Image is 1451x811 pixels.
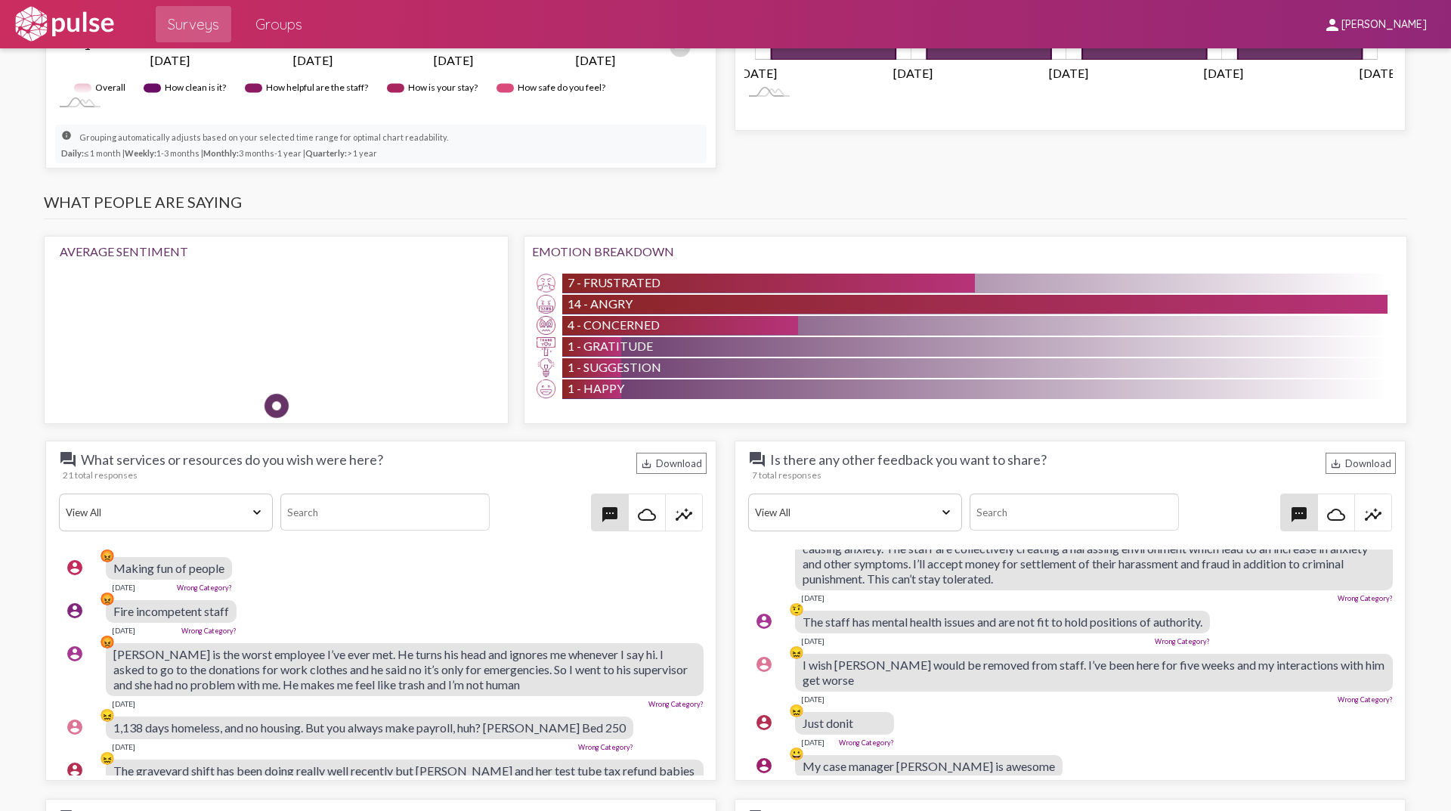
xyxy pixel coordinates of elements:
mat-icon: cloud_queue [638,506,656,524]
div: 7 total responses [752,469,1396,481]
mat-icon: info [61,130,79,148]
span: 4 - Concerned [568,317,660,332]
div: Download [1326,453,1396,474]
div: 😡 [100,634,115,649]
h3: What people are saying [44,193,1407,219]
g: How is your stay? [387,76,481,100]
div: 😖 [789,645,804,660]
a: Wrong Category? [1338,695,1393,704]
mat-icon: question_answer [59,450,77,469]
strong: Weekly: [125,148,156,158]
img: Happy [373,274,418,319]
mat-icon: cloud_queue [1327,506,1345,524]
tspan: [DATE] [893,65,932,79]
mat-icon: account_circle [66,602,84,620]
a: Wrong Category? [578,743,633,751]
img: Angry [537,295,555,314]
span: 1,138 days homeless, and no housing. But you always make payroll, huh? [PERSON_NAME] Bed 250 [113,720,626,735]
g: How helpful are the staff? [245,76,372,100]
span: What services or resources do you wish were here? [59,450,383,469]
mat-icon: person [1323,16,1341,34]
div: 😡 [100,591,115,606]
tspan: [DATE] [575,52,614,67]
strong: Monthly: [203,148,239,158]
a: Wrong Category? [181,627,237,635]
mat-icon: insights [675,506,693,524]
img: Happy [537,379,555,398]
div: [DATE] [112,626,135,635]
div: 21 total responses [63,469,707,481]
small: Grouping automatically adjusts based on your selected time range for optimal chart readability. ≤... [61,129,448,159]
div: Average Sentiment [60,244,493,258]
mat-icon: account_circle [755,655,773,673]
strong: Daily: [61,148,84,158]
a: Groups [243,6,314,42]
mat-icon: Download [641,458,652,469]
tspan: 1 [84,38,91,52]
div: 😡 [100,548,115,563]
g: Legend [74,76,688,100]
tspan: [DATE] [738,65,777,79]
span: 14 - Angry [568,296,633,311]
a: Wrong Category? [1338,594,1393,602]
span: The staff has mental health issues and are not fit to hold positions of authority. [803,614,1202,629]
tspan: [DATE] [150,52,190,67]
span: [PERSON_NAME] is the worst employee I’ve ever met. He turns his head and ignores me whenever I sa... [113,647,688,692]
div: Download [636,453,707,474]
g: How safe do you feel? [497,76,608,100]
mat-icon: question_answer [748,450,766,469]
a: Wrong Category? [839,738,894,747]
div: [DATE] [801,738,825,747]
tspan: [DATE] [1048,65,1087,79]
a: Wrong Category? [648,700,704,708]
mat-icon: insights [1364,506,1382,524]
div: 😖 [100,751,115,766]
span: Surveys [168,11,219,38]
div: Emotion Breakdown [532,244,1399,258]
button: [PERSON_NAME] [1311,10,1439,38]
img: white-logo.svg [12,5,116,43]
span: [PERSON_NAME] [1341,18,1427,32]
span: My case manager [PERSON_NAME] is awesome [803,759,1055,773]
div: 😖 [789,703,804,718]
tspan: [DATE] [1204,65,1243,79]
div: [DATE] [112,583,135,592]
a: Wrong Category? [1155,637,1210,645]
div: [DATE] [112,742,135,751]
div: 🤨 [789,602,804,617]
a: Surveys [156,6,231,42]
span: The graveyard shift has been doing really well recently but [PERSON_NAME] and her test tube tax r... [113,763,695,808]
span: Just donit [803,716,853,730]
span: Groups [255,11,302,38]
mat-icon: textsms [601,506,619,524]
g: How clean is it? [144,76,230,100]
mat-icon: account_circle [66,559,84,577]
input: Search [280,494,489,531]
span: 1 - Happy [568,381,624,395]
g: Overall [74,76,128,100]
mat-icon: account_circle [755,757,773,775]
span: Making fun of people [113,561,224,575]
mat-icon: Download [1330,458,1341,469]
img: Gratitude [537,337,555,356]
mat-icon: account_circle [755,612,773,630]
div: [DATE] [801,636,825,645]
img: Suggestion [537,358,555,377]
mat-icon: account_circle [66,718,84,736]
mat-icon: account_circle [66,761,84,779]
strong: Quarterly: [305,148,347,158]
tspan: [DATE] [1360,65,1399,79]
span: Fire incompetent staff [113,604,229,618]
mat-icon: account_circle [755,713,773,732]
div: [DATE] [801,593,825,602]
a: Wrong Category? [177,583,232,592]
mat-icon: textsms [1290,506,1308,524]
tspan: [DATE] [292,52,332,67]
span: 1 - Gratitude [568,339,653,353]
span: I wish [PERSON_NAME] would be removed from staff. I’ve been here for five weeks and my interactio... [803,658,1384,687]
span: 1 - Suggestion [568,360,661,374]
mat-icon: account_circle [66,645,84,663]
div: 😖 [100,707,115,723]
img: Concerned [537,316,555,335]
div: [DATE] [112,699,135,708]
